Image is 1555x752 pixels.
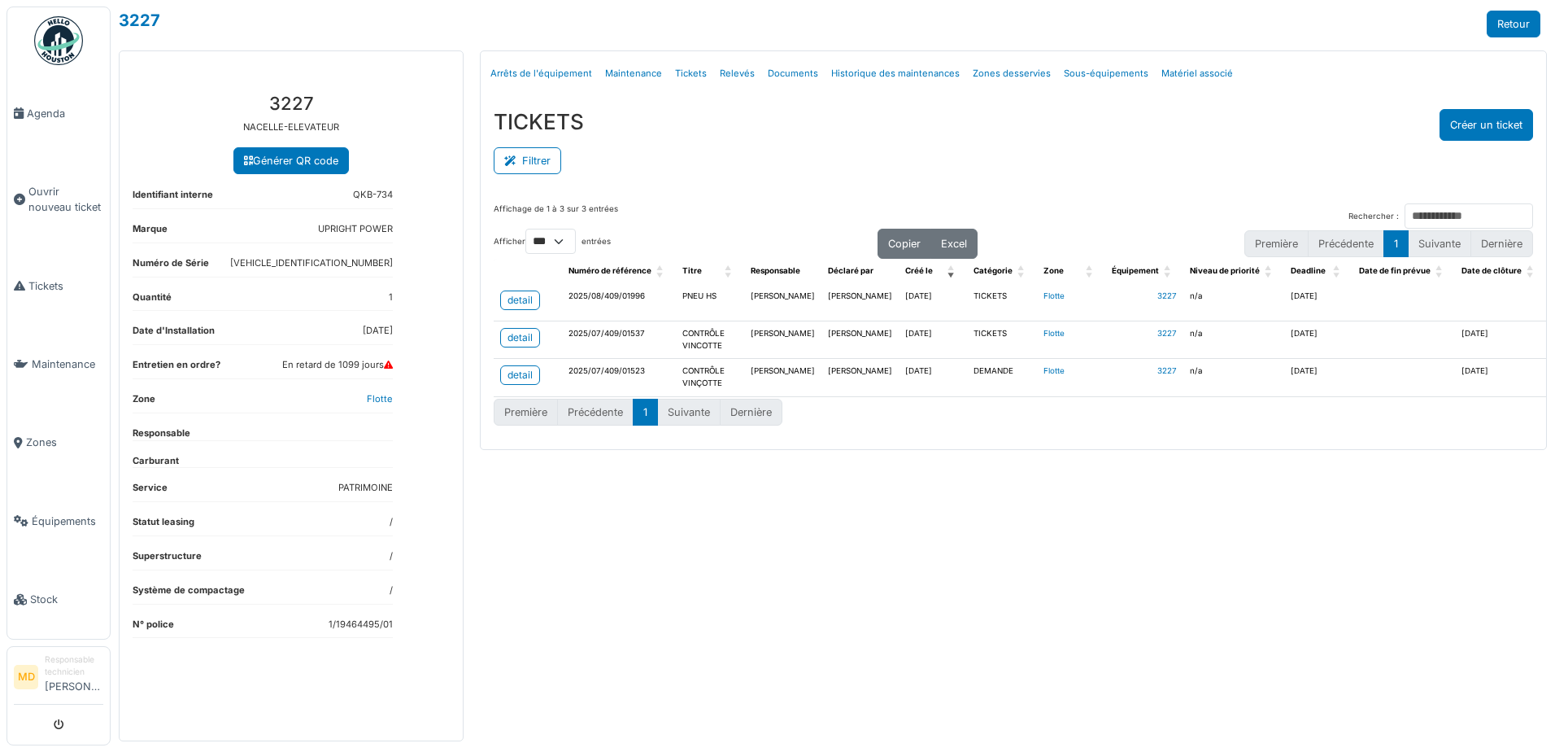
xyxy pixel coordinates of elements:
[744,359,821,396] td: [PERSON_NAME]
[367,393,393,404] a: Flotte
[967,284,1037,321] td: TICKETS
[1383,230,1409,257] button: 1
[7,561,110,639] a: Stock
[967,359,1037,396] td: DEMANDE
[1333,259,1343,284] span: Deadline: Activate to sort
[1284,321,1352,359] td: [DATE]
[390,515,393,529] dd: /
[1157,291,1177,300] a: 3227
[713,55,761,93] a: Relevés
[1157,329,1177,338] a: 3227
[562,359,676,396] td: 2025/07/409/01523
[7,404,110,482] a: Zones
[1112,266,1159,275] span: Équipement
[967,321,1037,359] td: TICKETS
[1455,359,1546,396] td: [DATE]
[45,654,103,679] div: Responsable technicien
[14,654,103,705] a: MD Responsable technicien[PERSON_NAME]
[821,321,899,359] td: [PERSON_NAME]
[905,266,933,275] span: Créé le
[318,222,393,236] dd: UPRIGHT POWER
[27,106,103,121] span: Agenda
[899,359,967,396] td: [DATE]
[656,259,666,284] span: Numéro de référence: Activate to sort
[725,259,734,284] span: Titre: Activate to sort
[828,266,873,275] span: Déclaré par
[676,359,744,396] td: CONTRÔLE VINÇOTTE
[888,238,921,250] span: Copier
[133,515,194,536] dt: Statut leasing
[28,278,103,294] span: Tickets
[1284,359,1352,396] td: [DATE]
[1291,266,1326,275] span: Deadline
[1157,366,1177,375] a: 3227
[568,266,651,275] span: Numéro de référence
[507,368,533,383] div: detail
[230,256,393,270] dd: [VEHICLE_IDENTIFICATION_NUMBER]
[761,55,825,93] a: Documents
[821,359,899,396] td: [PERSON_NAME]
[1527,259,1536,284] span: Date de clôture: Activate to sort
[133,549,202,570] dt: Superstructure
[14,665,38,689] li: MD
[1057,55,1155,93] a: Sous-équipements
[494,203,618,229] div: Affichage de 1 à 3 sur 3 entrées
[282,358,393,372] dd: En retard de 1099 jours
[133,222,168,243] dt: Marque
[821,284,899,321] td: [PERSON_NAME]
[676,284,744,321] td: PNEU HS
[133,392,155,413] dt: Zone
[1086,259,1095,284] span: Zone: Activate to sort
[1183,359,1284,396] td: n/a
[390,584,393,597] dd: /
[1284,284,1352,321] td: [DATE]
[133,324,215,344] dt: Date d'Installation
[899,321,967,359] td: [DATE]
[500,365,540,385] a: detail
[338,481,393,495] dd: PATRIMOINE
[825,55,966,93] a: Historique des maintenances
[507,330,533,345] div: detail
[133,358,220,378] dt: Entretien en ordre?
[1359,266,1431,275] span: Date de fin prévue
[947,259,957,284] span: Créé le: Activate to remove sorting
[744,321,821,359] td: [PERSON_NAME]
[32,356,103,372] span: Maintenance
[1043,329,1065,338] a: Flotte
[974,266,1013,275] span: Catégorie
[1155,55,1239,93] a: Matériel associé
[34,16,83,65] img: Badge_color-CXgf-gQk.svg
[1461,266,1522,275] span: Date de clôture
[7,247,110,325] a: Tickets
[878,229,931,259] button: Copier
[633,399,658,426] button: 1
[26,435,103,450] span: Zones
[1017,259,1027,284] span: Catégorie: Activate to sort
[1043,366,1065,375] a: Flotte
[744,284,821,321] td: [PERSON_NAME]
[507,293,533,308] div: detail
[1348,211,1399,223] label: Rechercher :
[1455,321,1546,359] td: [DATE]
[133,618,174,638] dt: N° police
[7,325,110,403] a: Maintenance
[7,482,110,560] a: Équipements
[45,654,103,701] li: [PERSON_NAME]
[562,321,676,359] td: 2025/07/409/01537
[669,55,713,93] a: Tickets
[133,291,172,311] dt: Quantité
[1183,284,1284,321] td: n/a
[1183,321,1284,359] td: n/a
[133,120,450,134] p: NACELLE-ELEVATEUR
[1435,259,1445,284] span: Date de fin prévue: Activate to sort
[32,514,103,529] span: Équipements
[1265,259,1274,284] span: Niveau de priorité: Activate to sort
[1043,291,1065,300] a: Flotte
[562,284,676,321] td: 2025/08/409/01996
[494,147,561,174] button: Filtrer
[1043,266,1064,275] span: Zone
[133,93,450,114] h3: 3227
[494,229,611,254] label: Afficher entrées
[233,147,349,174] a: Générer QR code
[363,324,393,338] dd: [DATE]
